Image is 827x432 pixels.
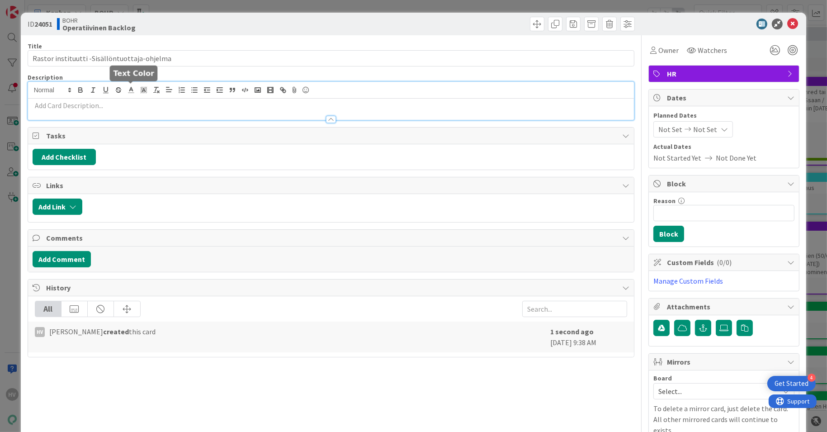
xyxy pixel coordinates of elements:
[35,327,45,337] div: HV
[34,19,52,28] b: 24051
[808,374,816,382] div: 4
[658,124,682,135] span: Not Set
[28,19,52,29] span: ID
[46,282,618,293] span: History
[522,301,627,317] input: Search...
[33,199,82,215] button: Add Link
[667,356,783,367] span: Mirrors
[667,178,783,189] span: Block
[653,226,684,242] button: Block
[653,142,794,152] span: Actual Dates
[28,50,635,66] input: type card name here...
[693,124,717,135] span: Not Set
[19,1,41,12] span: Support
[658,45,679,56] span: Owner
[28,42,42,50] label: Title
[113,69,154,78] h5: Text Color
[717,258,732,267] span: ( 0/0 )
[698,45,727,56] span: Watchers
[550,327,594,336] b: 1 second ago
[667,68,783,79] span: HR
[775,379,808,388] div: Get Started
[550,326,627,348] div: [DATE] 9:38 AM
[653,197,676,205] label: Reason
[62,24,136,31] b: Operatiivinen Backlog
[46,130,618,141] span: Tasks
[653,276,723,285] a: Manage Custom Fields
[35,301,61,317] div: All
[767,376,816,391] div: Open Get Started checklist, remaining modules: 4
[49,326,156,337] span: [PERSON_NAME] this card
[28,73,63,81] span: Description
[62,17,136,24] span: BOHR
[653,375,672,381] span: Board
[667,92,783,103] span: Dates
[658,385,774,398] span: Select...
[46,180,618,191] span: Links
[653,111,794,120] span: Planned Dates
[103,327,129,336] b: created
[667,257,783,268] span: Custom Fields
[653,152,701,163] span: Not Started Yet
[33,251,91,267] button: Add Comment
[46,233,618,243] span: Comments
[33,149,96,165] button: Add Checklist
[716,152,756,163] span: Not Done Yet
[667,301,783,312] span: Attachments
